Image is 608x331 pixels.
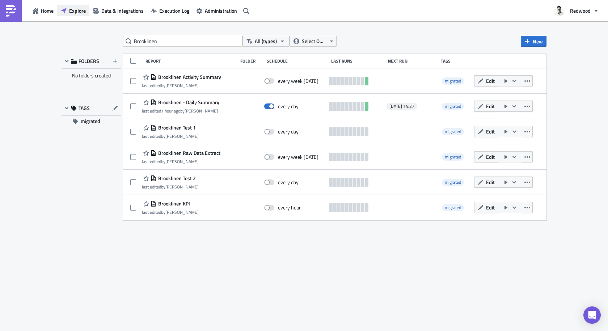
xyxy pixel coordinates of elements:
[474,202,498,213] button: Edit
[474,75,498,86] button: Edit
[442,128,464,135] span: migrated
[142,133,199,139] div: last edited by [PERSON_NAME]
[156,200,190,207] span: Brooklinen KPI
[242,36,290,47] button: All (types)
[278,78,318,84] div: every week on Friday
[156,99,219,106] span: Brooklinen - Daily Summary
[240,58,263,64] div: Folder
[388,58,438,64] div: Next Run
[205,7,237,14] span: Administration
[79,58,99,64] span: FOLDERS
[474,151,498,162] button: Edit
[278,154,318,160] div: every week on Monday
[442,204,464,211] span: migrated
[81,116,100,127] span: migrated
[278,204,301,211] div: every hour
[486,204,495,211] span: Edit
[255,37,277,45] span: All (types)
[486,178,495,186] span: Edit
[142,108,219,114] div: last edited by [PERSON_NAME]
[57,5,89,16] button: Explore
[159,7,189,14] span: Execution Log
[389,103,414,109] span: [DATE] 14:27
[278,179,299,186] div: every day
[101,7,144,14] span: Data & Integrations
[474,177,498,188] button: Edit
[79,105,90,111] span: TAGS
[486,153,495,161] span: Edit
[267,58,328,64] div: Schedule
[570,7,591,14] span: Redwood
[331,58,384,64] div: Last Runs
[193,5,241,16] button: Administration
[583,306,601,324] div: Open Intercom Messenger
[123,36,242,47] input: Search Reports
[29,5,57,16] button: Home
[142,184,199,190] div: last edited by [PERSON_NAME]
[442,77,464,85] span: migrated
[156,175,196,182] span: Brooklinen Test 2
[445,77,461,84] span: migrated
[442,153,464,161] span: migrated
[445,204,461,211] span: migrated
[156,124,196,131] span: Brooklinen Test 1
[290,36,337,47] button: Select Owner
[549,3,603,19] button: Redwood
[445,179,461,186] span: migrated
[89,5,147,16] button: Data & Integrations
[445,153,461,160] span: migrated
[156,74,221,80] span: Brooklinen Activity Summary
[41,7,54,14] span: Home
[142,159,220,164] div: last edited by [PERSON_NAME]
[442,179,464,186] span: migrated
[142,83,221,88] div: last edited by [PERSON_NAME]
[474,126,498,137] button: Edit
[278,103,299,110] div: every day
[486,128,495,135] span: Edit
[147,5,193,16] button: Execution Log
[521,36,546,47] button: New
[161,107,180,114] time: 2025-10-07T12:34:39Z
[302,37,326,45] span: Select Owner
[5,5,17,17] img: PushMetrics
[486,77,495,85] span: Edit
[445,128,461,135] span: migrated
[278,128,299,135] div: every day
[445,103,461,110] span: migrated
[142,209,199,215] div: last edited by [PERSON_NAME]
[62,116,121,127] button: migrated
[442,103,464,110] span: migrated
[533,38,543,45] span: New
[62,69,121,82] div: No folders created
[69,7,86,14] span: Explore
[156,150,220,156] span: Brooklinen Raw Data Extract
[145,58,237,64] div: Report
[553,5,565,17] img: Avatar
[441,58,471,64] div: Tags
[474,101,498,112] button: Edit
[486,102,495,110] span: Edit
